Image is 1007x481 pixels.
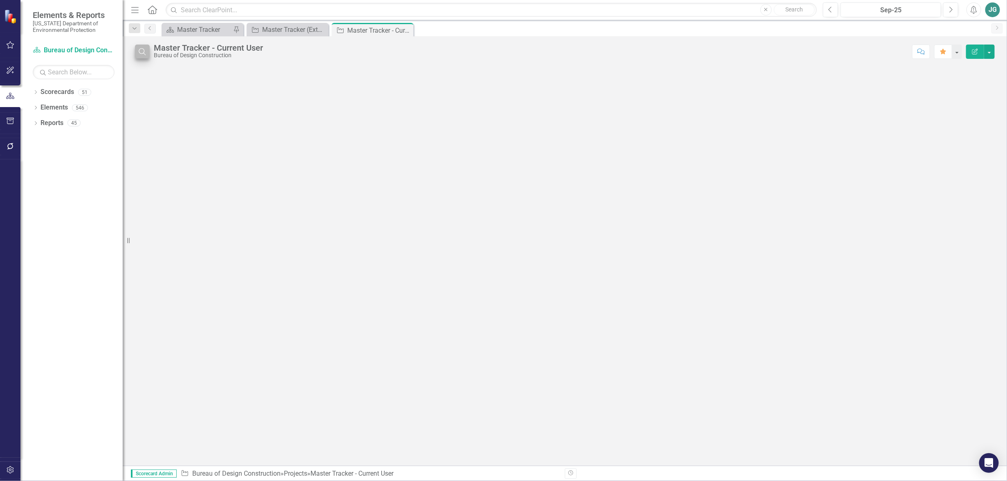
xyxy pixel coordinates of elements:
[154,52,263,58] div: Bureau of Design Construction
[78,89,91,96] div: 51
[774,4,815,16] button: Search
[33,10,115,20] span: Elements & Reports
[40,87,74,97] a: Scorecards
[843,5,938,15] div: Sep-25
[131,470,177,478] span: Scorecard Admin
[33,46,115,55] a: Bureau of Design Construction
[181,469,559,479] div: » »
[166,3,817,17] input: Search ClearPoint...
[979,453,999,473] div: Open Intercom Messenger
[192,470,281,477] a: Bureau of Design Construction
[841,2,941,17] button: Sep-25
[310,470,393,477] div: Master Tracker - Current User
[67,120,81,127] div: 45
[40,103,68,112] a: Elements
[347,25,411,36] div: Master Tracker - Current User
[785,6,803,13] span: Search
[4,9,18,24] img: ClearPoint Strategy
[72,104,88,111] div: 546
[177,25,231,35] div: Master Tracker
[154,43,263,52] div: Master Tracker - Current User
[249,25,326,35] a: Master Tracker (External)
[985,2,1000,17] button: JG
[40,119,63,128] a: Reports
[33,20,115,34] small: [US_STATE] Department of Environmental Protection
[262,25,326,35] div: Master Tracker (External)
[164,25,231,35] a: Master Tracker
[284,470,307,477] a: Projects
[33,65,115,79] input: Search Below...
